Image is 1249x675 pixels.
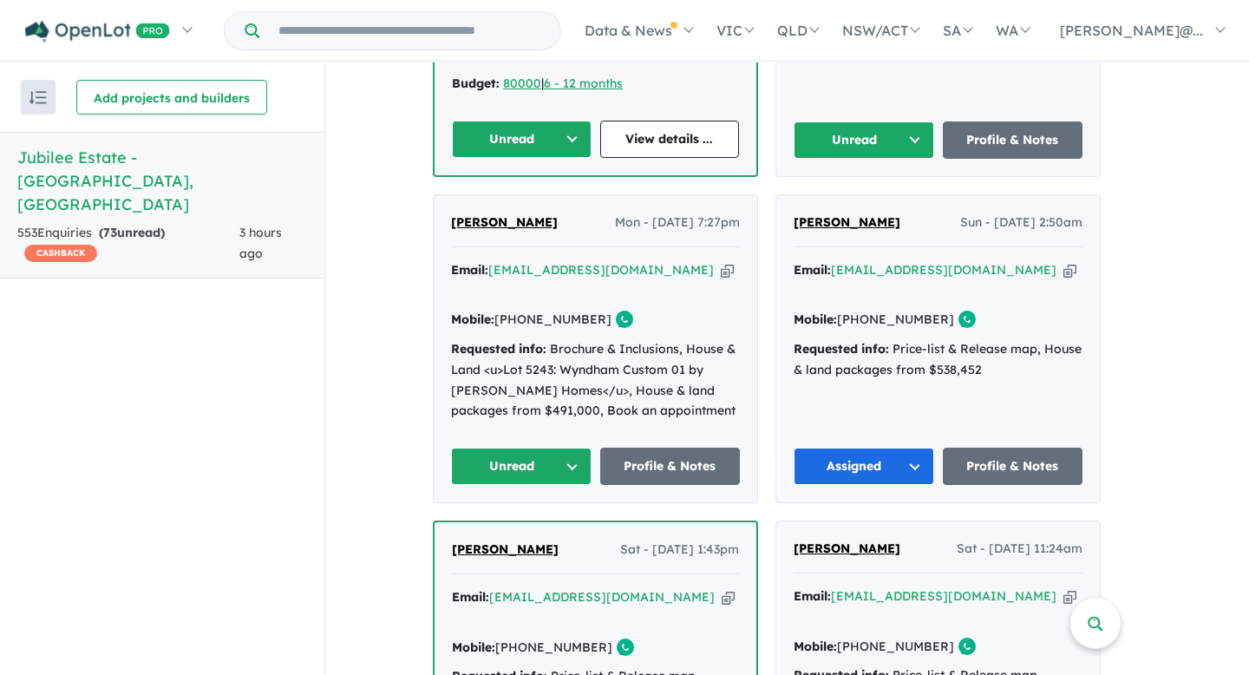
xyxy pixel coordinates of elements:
button: Copy [1063,261,1076,279]
button: Unread [451,448,592,485]
div: 553 Enquir ies [17,223,239,265]
a: [EMAIL_ADDRESS][DOMAIN_NAME] [831,262,1056,278]
img: Openlot PRO Logo White [25,21,170,43]
input: Try estate name, suburb, builder or developer [263,12,557,49]
span: [PERSON_NAME] [452,541,559,557]
span: [PERSON_NAME] [794,214,900,230]
a: [PHONE_NUMBER] [494,311,611,327]
strong: Requested info: [451,341,546,357]
a: [PERSON_NAME] [451,213,558,233]
strong: Budget: [452,75,500,91]
span: Sat - [DATE] 11:24am [957,539,1082,560]
a: Profile & Notes [600,448,741,485]
button: Unread [452,121,592,158]
span: CASHBACK [24,245,97,262]
strong: Email: [794,588,831,604]
button: Assigned [794,448,934,485]
span: Mon - [DATE] 7:27pm [615,213,740,233]
strong: Mobile: [451,311,494,327]
span: [PERSON_NAME]@... [1060,22,1203,39]
span: Sun - [DATE] 2:50am [960,213,1082,233]
a: [PHONE_NUMBER] [837,311,954,327]
div: Price-list & Release map, House & land packages from $538,452 [794,339,1082,381]
strong: Mobile: [452,639,495,655]
span: 73 [103,225,117,240]
a: Profile & Notes [943,121,1083,159]
a: [EMAIL_ADDRESS][DOMAIN_NAME] [489,589,715,605]
button: Copy [721,261,734,279]
button: Copy [722,588,735,606]
strong: Requested info: [794,341,889,357]
h5: Jubilee Estate - [GEOGRAPHIC_DATA] , [GEOGRAPHIC_DATA] [17,146,307,216]
button: Unread [794,121,934,159]
a: [EMAIL_ADDRESS][DOMAIN_NAME] [488,262,714,278]
strong: Email: [451,262,488,278]
a: 80000 [503,75,541,91]
a: Profile & Notes [943,448,1083,485]
div: | [452,74,739,95]
a: [PERSON_NAME] [452,540,559,560]
span: Sat - [DATE] 1:43pm [620,540,739,560]
strong: ( unread) [99,225,165,240]
strong: Email: [794,262,831,278]
a: [PERSON_NAME] [794,539,900,560]
strong: Email: [452,589,489,605]
a: [EMAIL_ADDRESS][DOMAIN_NAME] [831,588,1056,604]
span: [PERSON_NAME] [794,541,900,556]
a: 6 - 12 months [544,75,623,91]
strong: Mobile: [794,311,837,327]
button: Add projects and builders [76,80,267,115]
div: Brochure & Inclusions, House & Land <u>Lot 5243: Wyndham Custom 01 by [PERSON_NAME] Homes</u>, Ho... [451,339,740,422]
a: [PHONE_NUMBER] [837,639,954,654]
a: [PHONE_NUMBER] [495,639,612,655]
span: [PERSON_NAME] [451,214,558,230]
a: View details ... [600,121,740,158]
strong: Mobile: [794,639,837,654]
button: Copy [1063,587,1076,606]
span: 3 hours ago [239,225,282,261]
a: [PERSON_NAME] [794,213,900,233]
img: sort.svg [29,91,47,104]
